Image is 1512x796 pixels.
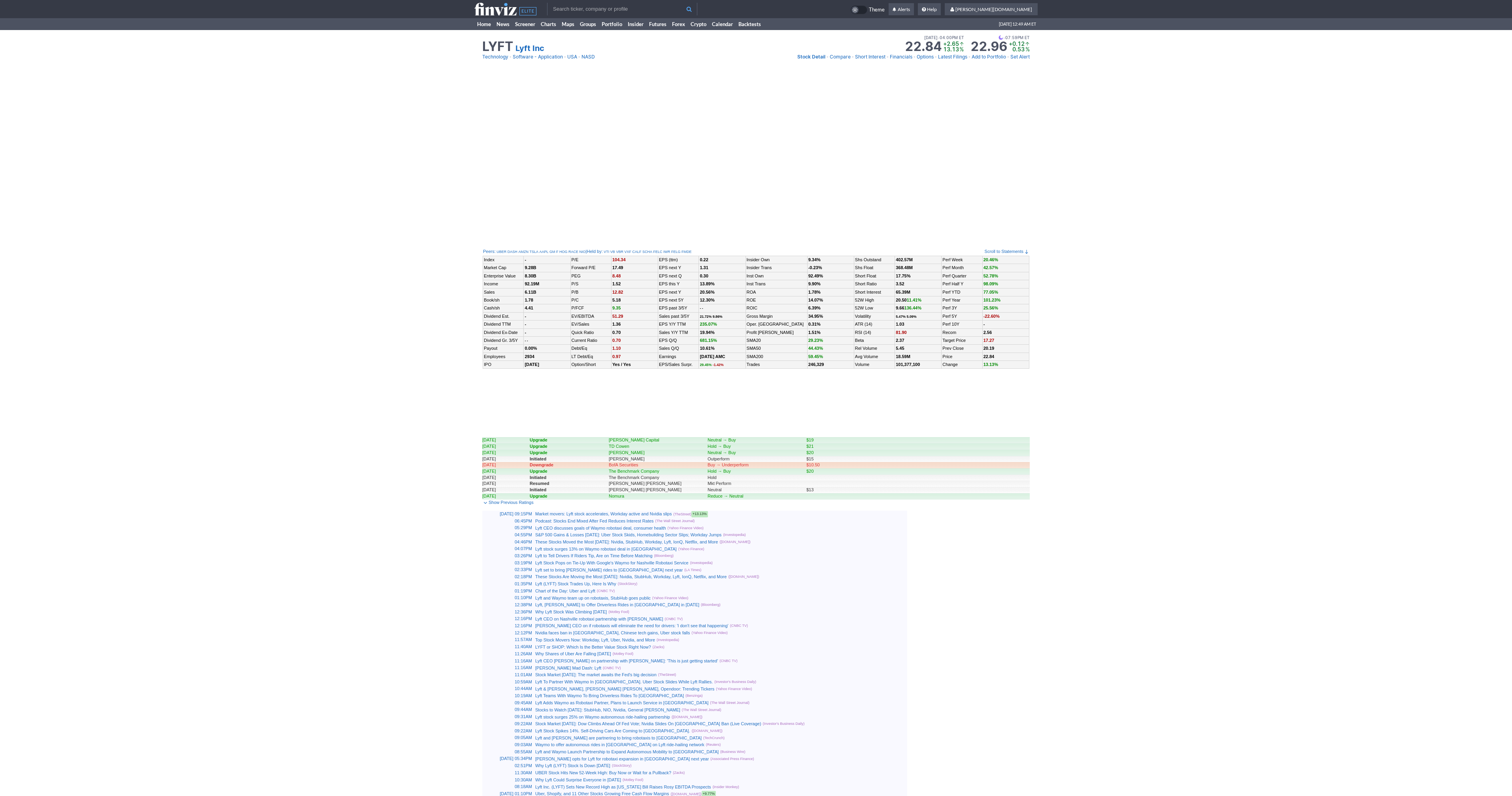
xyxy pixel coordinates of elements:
[570,321,611,328] td: EV/Sales
[896,265,913,270] b: 368.48M
[851,53,854,61] span: •
[970,40,1007,53] strong: 22.96
[855,53,885,61] a: Short Interest
[612,314,623,319] span: 51.29
[535,756,709,761] a: [PERSON_NAME] opts for Lyft for robotaxi expansion in [GEOGRAPHIC_DATA] next year
[570,328,611,336] td: Quick Ratio
[681,249,692,255] a: FMDE
[983,274,998,278] span: 52.78%
[700,322,717,326] span: 235.07%
[942,345,982,353] td: Prev Close
[538,18,559,30] a: Charts
[713,363,724,367] span: -1.42%
[983,298,1000,302] span: 101.23%
[529,249,538,255] a: TSLA
[700,290,714,294] b: 20.56%
[535,785,711,789] a: Lyft Inc. (LYFT) Sets New Record High as [US_STATE] Bill Raises Rosy EBITDA Prospects
[942,264,982,272] td: Perf Month
[483,280,524,288] td: Income
[535,666,601,670] a: [PERSON_NAME] Mad Dash: Lyft
[483,256,524,264] td: Index
[896,290,910,294] a: 65.39M
[658,272,699,280] td: EPS next Q
[525,257,526,262] b: -
[612,346,621,351] span: 1.10
[570,312,611,320] td: EV/EBITDA
[700,265,708,270] b: 1.31
[854,264,895,272] td: Shs Float
[535,511,672,516] a: Market movers: Lyft stock accelerates, Workday active and Nvidia slips
[983,354,995,359] b: 22.84
[535,715,670,719] a: Lyft stock surges 25% on Waymo autonomous ride-hailing partnership
[808,346,823,351] span: 44.43%
[905,40,942,53] strong: 22.84
[559,18,577,30] a: Maps
[968,53,971,61] span: •
[983,346,995,351] b: 20.19
[808,354,823,359] span: 59.45%
[599,18,625,30] a: Portfolio
[535,645,651,649] a: LYFT or SHOP: Which Is the Better Value Stock Right Now?
[955,6,1032,12] span: [PERSON_NAME][DOMAIN_NAME]
[632,249,641,255] a: CALF
[483,264,524,272] td: Market Cap
[924,34,964,41] span: [DATE] 04:00PM ET
[535,700,708,705] a: Lyft Adds Waymo as Robotaxi Partner, Plans to Launch Service in [GEOGRAPHIC_DATA]
[658,280,699,288] td: EPS this Y
[482,369,753,373] img: nic2x2.gif
[612,281,621,286] b: 1.52
[983,338,995,343] a: 17.27
[570,304,611,312] td: P/FCF
[746,280,807,288] td: Inst Trans
[658,304,699,312] td: EPS past 3/5Y
[515,43,544,54] a: Lyft Inc
[535,742,704,747] a: Waymo to offer autonomous rides in [GEOGRAPHIC_DATA] on Lyft ride-hailing network
[746,312,807,320] td: Gross Margin
[653,249,663,255] a: FELC
[746,272,807,280] td: Inst Own
[896,298,921,302] b: 20.50
[508,249,517,255] a: DASH
[896,338,904,343] b: 2.37
[535,519,654,523] a: Podcast: Stocks End Mixed After Fed Reduces Interest Rates
[482,53,508,61] a: Technology
[483,249,586,255] div: :
[826,53,829,61] span: •
[808,290,821,294] b: 1.78%
[983,314,1000,319] span: -22.60%
[851,6,885,14] a: Theme
[746,321,807,328] td: Oper. [GEOGRAPHIC_DATA]
[983,322,985,326] b: -
[1009,40,1025,47] span: +0.12
[658,256,699,264] td: EPS (ttm)
[535,602,699,607] a: Lyft, [PERSON_NAME] to Offer Driverless Rides in [GEOGRAPHIC_DATA] in [DATE]
[797,53,825,61] a: Stock Detail
[746,264,807,272] td: Insider Trans
[658,288,699,296] td: EPS next Y
[983,281,998,286] span: 98.09%
[983,290,998,294] span: 77.05%
[700,362,723,367] a: 29.45% -1.42%
[700,338,717,343] span: 681.15%
[808,257,821,262] b: 9.34%
[483,328,524,336] td: Dividend Ex-Date
[700,298,714,302] b: 12.30%
[797,54,825,60] span: Stock Detail
[855,281,877,286] a: Short Ratio
[535,581,616,586] a: Lyft (LYFT) Stock Trades Up, Here Is Why
[570,296,611,304] td: P/C
[658,336,699,344] td: EPS Q/Q
[658,345,699,353] td: Sales Q/Q
[612,257,626,262] span: 104.34
[483,353,524,360] td: Employees
[612,274,621,278] span: 8.48
[942,272,982,280] td: Perf Quarter
[896,274,910,278] b: 17.75%
[1007,53,1010,61] span: •
[646,18,669,30] a: Futures
[580,249,586,255] a: NIO
[659,362,693,367] a: EPS/Sales Surpr.
[808,314,823,319] b: 34.95%
[525,281,539,286] b: 92.19M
